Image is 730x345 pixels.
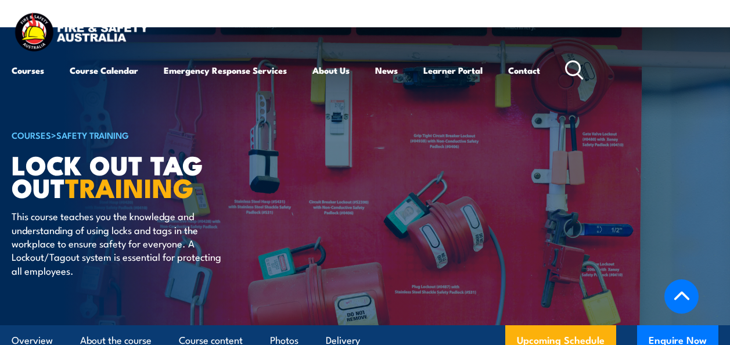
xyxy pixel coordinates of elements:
a: Course Calendar [70,56,138,84]
a: News [375,56,398,84]
a: Emergency Response Services [164,56,287,84]
a: COURSES [12,128,51,141]
h1: Lock Out Tag Out [12,153,299,198]
a: Learner Portal [423,56,483,84]
a: About Us [312,56,350,84]
p: This course teaches you the knowledge and understanding of using locks and tags in the workplace ... [12,209,224,277]
a: Courses [12,56,44,84]
h6: > [12,128,299,142]
a: Contact [508,56,540,84]
strong: TRAINING [65,167,194,207]
a: Safety Training [56,128,129,141]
